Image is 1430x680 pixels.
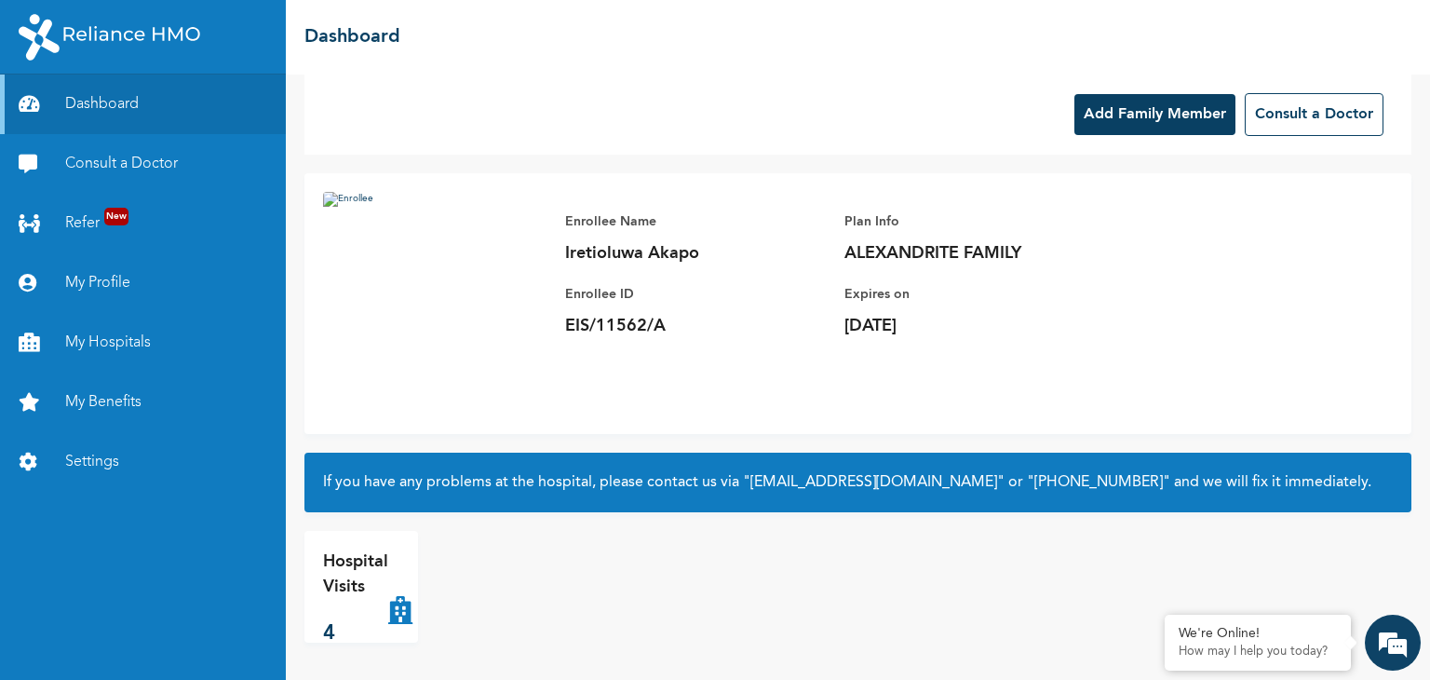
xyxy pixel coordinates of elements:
span: We're online! [108,238,257,426]
p: EIS/11562/A [565,315,826,337]
img: d_794563401_company_1708531726252_794563401 [34,93,75,140]
p: Hospital Visits [323,550,388,600]
a: "[EMAIL_ADDRESS][DOMAIN_NAME]" [743,475,1005,490]
p: 4 [323,619,388,649]
h2: If you have any problems at the hospital, please contact us via or and we will fix it immediately. [323,471,1393,494]
img: Enrollee [323,192,546,415]
div: Chat with us now [97,104,313,129]
h2: Dashboard [304,23,400,51]
p: Expires on [844,283,1105,306]
p: [DATE] [844,315,1105,337]
p: Iretioluwa Akapo [565,242,826,265]
textarea: Type your message and hit 'Enter' [9,514,355,579]
button: Consult a Doctor [1245,93,1383,136]
div: Minimize live chat window [305,9,350,54]
a: "[PHONE_NUMBER]" [1027,475,1170,490]
span: Conversation [9,612,182,625]
span: New [104,208,128,225]
p: ALEXANDRITE FAMILY [844,242,1105,265]
p: Enrollee Name [565,211,826,233]
p: How may I help you today? [1179,645,1337,660]
img: RelianceHMO's Logo [19,14,200,61]
p: Enrollee ID [565,283,826,306]
div: We're Online! [1179,626,1337,642]
button: Add Family Member [1074,94,1235,135]
div: FAQs [182,579,356,637]
p: Plan Info [844,211,1105,233]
